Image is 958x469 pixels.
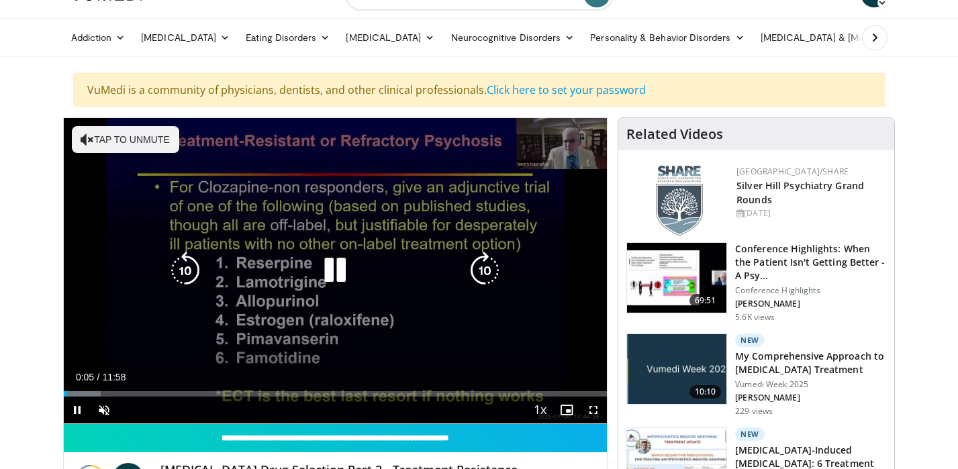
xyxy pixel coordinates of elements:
[626,242,886,323] a: 69:51 Conference Highlights: When the Patient Isn't Getting Better - A Psy… Conference Highlights...
[580,397,607,423] button: Fullscreen
[689,294,722,307] span: 69:51
[133,24,238,51] a: [MEDICAL_DATA]
[102,372,126,382] span: 11:58
[735,350,886,376] h3: My Comprehensive Approach to [MEDICAL_DATA] Treatment
[553,397,580,423] button: Enable picture-in-picture mode
[97,372,100,382] span: /
[735,312,775,323] p: 5.6K views
[735,406,773,417] p: 229 views
[627,334,726,404] img: ae1082c4-cc90-4cd6-aa10-009092bfa42a.jpg.150x105_q85_crop-smart_upscale.jpg
[526,397,553,423] button: Playback Rate
[338,24,442,51] a: [MEDICAL_DATA]
[736,166,849,177] a: [GEOGRAPHIC_DATA]/SHARE
[443,24,583,51] a: Neurocognitive Disorders
[626,126,723,142] h4: Related Videos
[689,385,722,399] span: 10:10
[736,207,883,219] div: [DATE]
[735,299,886,309] p: [PERSON_NAME]
[91,397,117,423] button: Unmute
[735,333,765,347] p: New
[735,393,886,403] p: [PERSON_NAME]
[487,83,646,97] a: Click here to set your password
[64,391,608,397] div: Progress Bar
[238,24,338,51] a: Eating Disorders
[735,427,765,441] p: New
[753,24,945,51] a: [MEDICAL_DATA] & [MEDICAL_DATA]
[735,379,886,390] p: Vumedi Week 2025
[76,372,94,382] span: 0:05
[656,166,703,236] img: f8aaeb6d-318f-4fcf-bd1d-54ce21f29e87.png.150x105_q85_autocrop_double_scale_upscale_version-0.2.png
[63,24,134,51] a: Addiction
[582,24,752,51] a: Personality & Behavior Disorders
[626,333,886,417] a: 10:10 New My Comprehensive Approach to [MEDICAL_DATA] Treatment Vumedi Week 2025 [PERSON_NAME] 22...
[64,118,608,424] video-js: Video Player
[735,242,886,282] h3: Conference Highlights: When the Patient Isn't Getting Better - A Psy…
[627,243,726,313] img: 4362ec9e-0993-4580-bfd4-8e18d57e1d49.150x105_q85_crop-smart_upscale.jpg
[735,285,886,296] p: Conference Highlights
[73,73,885,107] div: VuMedi is a community of physicians, dentists, and other clinical professionals.
[736,179,864,206] a: Silver Hill Psychiatry Grand Rounds
[72,126,179,153] button: Tap to unmute
[64,397,91,423] button: Pause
